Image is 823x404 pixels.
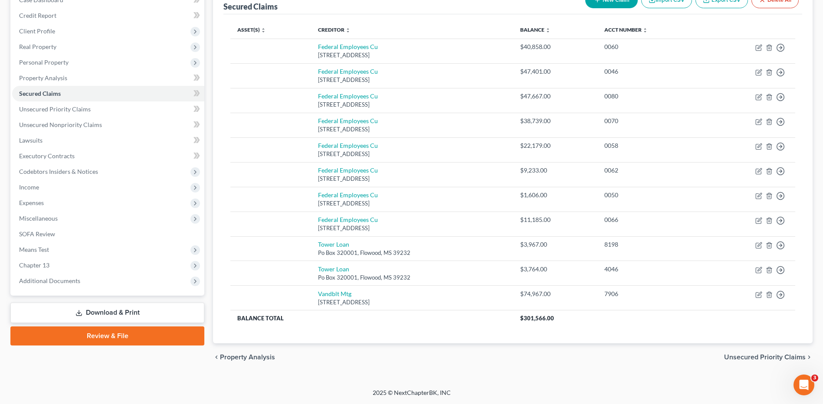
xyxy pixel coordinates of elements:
[12,148,204,164] a: Executory Contracts
[520,191,590,199] div: $1,606.00
[10,326,204,345] a: Review & File
[213,354,220,361] i: chevron_left
[318,43,378,50] a: Federal Employees Cu
[318,191,378,199] a: Federal Employees Cu
[318,199,506,208] div: [STREET_ADDRESS]
[318,26,351,33] a: Creditor unfold_more
[12,86,204,101] a: Secured Claims
[520,141,590,150] div: $22,179.00
[164,388,659,404] div: 2025 © NextChapterBK, INC
[19,277,80,284] span: Additional Documents
[213,354,275,361] button: chevron_left Property Analysis
[604,240,699,249] div: 8198
[19,230,55,238] span: SOFA Review
[12,133,204,148] a: Lawsuits
[520,166,590,175] div: $9,233.00
[724,354,806,361] span: Unsecured Priority Claims
[604,191,699,199] div: 0050
[19,12,56,19] span: Credit Report
[237,26,266,33] a: Asset(s) unfold_more
[520,117,590,125] div: $38,739.00
[520,215,590,224] div: $11,185.00
[318,265,349,273] a: Tower Loan
[520,67,590,76] div: $47,401.00
[806,354,813,361] i: chevron_right
[19,121,102,128] span: Unsecured Nonpriority Claims
[19,168,98,175] span: Codebtors Insiders & Notices
[10,303,204,323] a: Download & Print
[318,150,506,158] div: [STREET_ADDRESS]
[318,249,506,257] div: Po Box 320001, Flowood, MS 39232
[19,90,61,97] span: Secured Claims
[604,290,699,298] div: 7906
[318,224,506,232] div: [STREET_ADDRESS]
[19,215,58,222] span: Miscellaneous
[520,26,551,33] a: Balance unfold_more
[604,42,699,51] div: 0060
[318,92,378,100] a: Federal Employees Cu
[318,298,506,306] div: [STREET_ADDRESS]
[811,375,818,381] span: 3
[12,70,204,86] a: Property Analysis
[643,28,648,33] i: unfold_more
[318,117,378,124] a: Federal Employees Cu
[318,76,506,84] div: [STREET_ADDRESS]
[19,199,44,206] span: Expenses
[318,241,349,248] a: Tower Loan
[520,265,590,274] div: $3,764.00
[724,354,813,361] button: Unsecured Priority Claims chevron_right
[19,59,69,66] span: Personal Property
[604,265,699,274] div: 4046
[318,142,378,149] a: Federal Employees Cu
[604,117,699,125] div: 0070
[19,183,39,191] span: Income
[318,274,506,282] div: Po Box 320001, Flowood, MS 39232
[604,92,699,101] div: 0080
[604,67,699,76] div: 0046
[12,8,204,23] a: Credit Report
[318,125,506,134] div: [STREET_ADDRESS]
[19,152,75,160] span: Executory Contracts
[19,105,91,113] span: Unsecured Priority Claims
[12,226,204,242] a: SOFA Review
[220,354,275,361] span: Property Analysis
[318,216,378,223] a: Federal Employees Cu
[223,1,278,12] div: Secured Claims
[318,290,351,297] a: Vandblt Mtg
[604,215,699,224] div: 0066
[19,137,43,144] span: Lawsuits
[318,68,378,75] a: Federal Employees Cu
[604,141,699,150] div: 0058
[318,175,506,183] div: [STREET_ADDRESS]
[19,246,49,253] span: Means Test
[604,26,648,33] a: Acct Number unfold_more
[19,74,67,81] span: Property Analysis
[318,101,506,109] div: [STREET_ADDRESS]
[19,43,56,50] span: Real Property
[520,315,554,322] span: $301,566.00
[261,28,266,33] i: unfold_more
[793,375,814,395] iframe: Intercom live chat
[520,290,590,298] div: $74,967.00
[230,310,513,326] th: Balance Total
[520,42,590,51] div: $40,858.00
[345,28,351,33] i: unfold_more
[12,117,204,133] a: Unsecured Nonpriority Claims
[19,261,49,269] span: Chapter 13
[520,240,590,249] div: $3,967.00
[12,101,204,117] a: Unsecured Priority Claims
[520,92,590,101] div: $47,667.00
[19,27,55,35] span: Client Profile
[604,166,699,175] div: 0062
[545,28,551,33] i: unfold_more
[318,166,378,174] a: Federal Employees Cu
[318,51,506,59] div: [STREET_ADDRESS]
